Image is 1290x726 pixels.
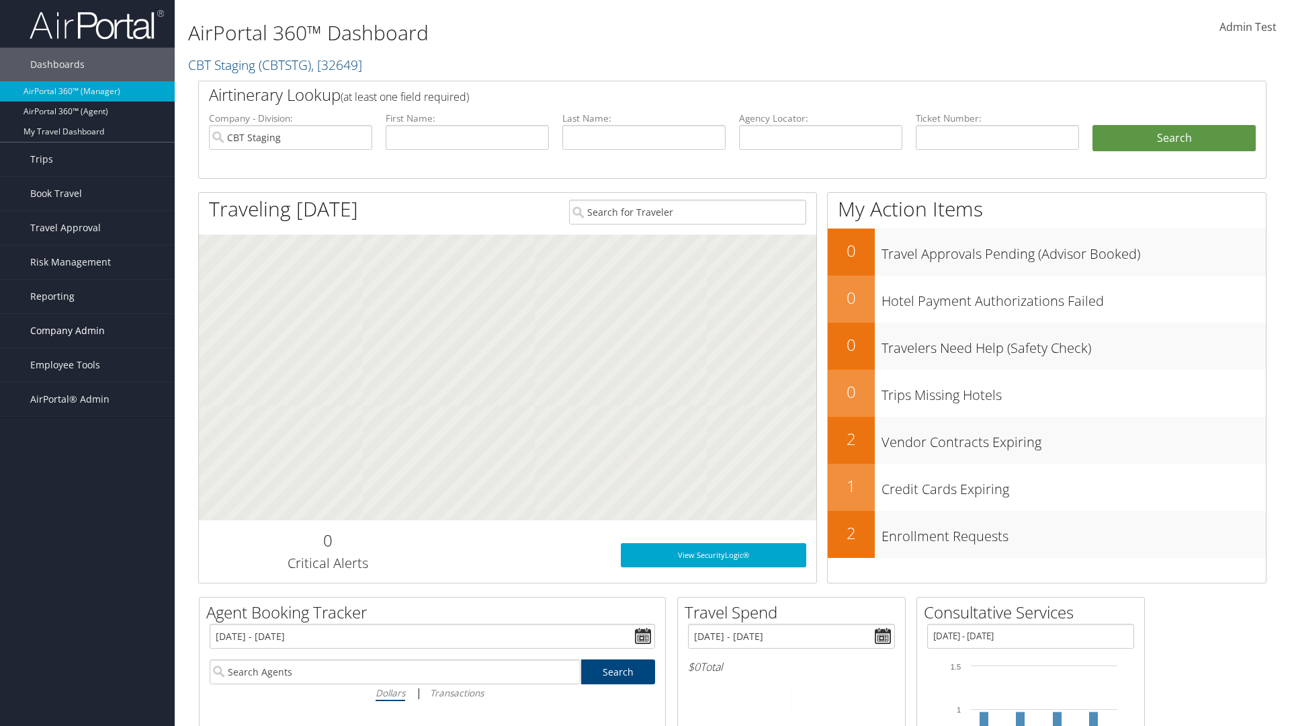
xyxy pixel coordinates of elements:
h2: Airtinerary Lookup [209,83,1167,106]
h3: Critical Alerts [209,554,446,573]
h3: Credit Cards Expiring [881,473,1266,499]
a: View SecurityLogic® [621,543,806,567]
h3: Travel Approvals Pending (Advisor Booked) [881,238,1266,264]
span: Dashboards [30,48,85,81]
a: 0Hotel Payment Authorizations Failed [828,276,1266,323]
span: , [ 32649 ] [311,56,362,74]
tspan: 1.5 [951,663,961,671]
h3: Travelers Need Help (Safety Check) [881,332,1266,358]
span: Reporting [30,280,75,313]
i: Transactions [430,686,484,699]
input: Search Agents [210,659,580,684]
label: Ticket Number: [916,112,1079,125]
a: CBT Staging [188,56,362,74]
span: Risk Management [30,245,111,279]
a: 2Enrollment Requests [828,511,1266,558]
a: Search [581,659,656,684]
div: | [210,684,655,701]
a: 0Travel Approvals Pending (Advisor Booked) [828,229,1266,276]
label: Company - Division: [209,112,372,125]
h1: My Action Items [828,195,1266,223]
h2: 2 [828,428,875,450]
tspan: 1 [957,706,961,714]
input: Search for Traveler [569,200,806,225]
h3: Vendor Contracts Expiring [881,426,1266,452]
h2: Consultative Services [924,601,1144,624]
span: Admin Test [1219,19,1277,34]
label: First Name: [386,112,549,125]
h2: 0 [828,380,875,403]
h2: 0 [828,239,875,262]
h2: 0 [828,286,875,309]
a: Admin Test [1219,7,1277,48]
h2: 2 [828,522,875,544]
img: airportal-logo.png [30,9,164,40]
a: 1Credit Cards Expiring [828,464,1266,511]
span: (at least one field required) [341,89,469,104]
span: Employee Tools [30,348,100,382]
label: Agency Locator: [739,112,902,125]
a: 0Travelers Need Help (Safety Check) [828,323,1266,370]
span: ( CBTSTG ) [259,56,311,74]
h2: Agent Booking Tracker [206,601,665,624]
a: 2Vendor Contracts Expiring [828,417,1266,464]
h3: Enrollment Requests [881,520,1266,546]
h2: 0 [828,333,875,356]
h2: Travel Spend [685,601,905,624]
h1: Traveling [DATE] [209,195,358,223]
span: Travel Approval [30,211,101,245]
span: Company Admin [30,314,105,348]
h1: AirPortal 360™ Dashboard [188,19,914,47]
span: $0 [688,659,700,674]
h6: Total [688,659,895,674]
h3: Hotel Payment Authorizations Failed [881,285,1266,311]
h3: Trips Missing Hotels [881,379,1266,405]
h2: 1 [828,475,875,497]
a: 0Trips Missing Hotels [828,370,1266,417]
label: Last Name: [562,112,726,125]
i: Dollars [376,686,405,699]
span: Trips [30,143,53,176]
h2: 0 [209,529,446,552]
span: Book Travel [30,177,82,210]
button: Search [1092,125,1256,152]
span: AirPortal® Admin [30,382,110,416]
